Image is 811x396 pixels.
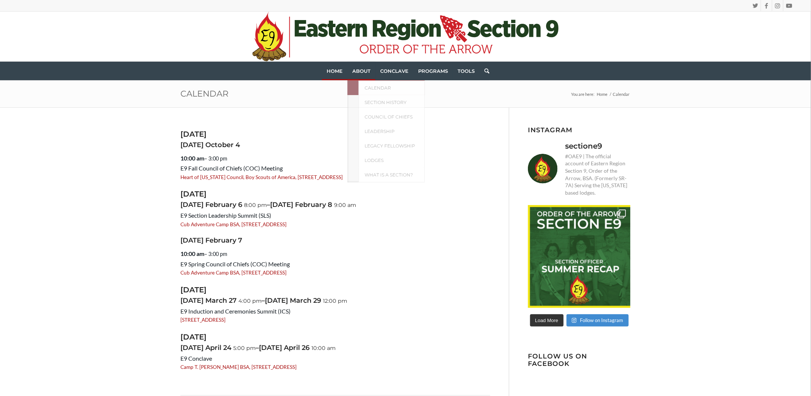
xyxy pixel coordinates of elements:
[205,236,236,244] span: February
[205,141,234,149] span: October
[571,92,594,97] span: You are here:
[572,318,577,323] svg: Instagram
[259,344,282,352] span: [DATE]
[365,143,415,149] span: Legacy Fellowship
[567,314,629,327] a: Instagram Follow on Instagram
[180,221,286,227] a: Cub Adventure Camp BSA, [STREET_ADDRESS]
[180,88,228,99] a: Calendar
[311,345,336,352] small: 10:00 am
[359,168,425,182] a: What is a Section?
[365,129,395,134] span: Leadership
[180,201,203,209] span: [DATE]
[528,126,631,133] h3: Instagram
[204,249,227,259] span: – 3:00 pm
[530,314,564,327] button: Load More
[609,91,612,97] span: /
[327,68,343,74] span: Home
[235,141,240,149] span: 4
[597,92,608,97] span: Home
[322,62,347,80] a: Home
[365,85,391,91] span: Calendar
[380,68,408,74] span: Conclave
[180,190,490,198] h3: [DATE]
[256,344,259,352] span: –
[180,317,225,323] a: [STREET_ADDRESS]
[290,296,311,305] span: March
[565,153,631,197] p: #OAE9 | The official account of Eastern Region Section 9, Order of the Arrow, BSA. (Formerly SR-7...
[295,201,326,209] span: February
[180,355,212,362] span: E9 Conclave
[365,114,413,120] span: Council of Chiefs
[535,318,558,323] span: Load More
[180,344,203,352] span: [DATE]
[180,212,271,219] span: E9 Section Leadership Summit (SLS)
[352,68,371,74] span: About
[180,364,296,370] a: Camp T. [PERSON_NAME] BSA, [STREET_ADDRESS]
[359,110,425,124] a: Council of Chiefs
[180,130,490,138] h3: [DATE]
[480,62,489,80] a: Search
[180,150,490,163] dt: 10:00 am
[244,202,267,209] small: 8:00 pm
[328,201,332,209] span: 8
[323,298,347,305] small: 12:00 pm
[267,201,270,209] span: –
[238,298,262,305] small: 4:00 pm
[347,62,375,80] a: About
[180,174,343,180] a: Heart of [US_STATE] Council, Boy Scouts of America, [STREET_ADDRESS]
[359,81,425,95] a: Calendar
[365,158,384,163] span: Lodges
[375,62,413,80] a: Conclave
[180,141,203,149] span: [DATE]
[180,165,283,172] span: E9 Fall Council of Chiefs (COC) Meeting
[270,201,293,209] span: [DATE]
[453,62,480,80] a: Tools
[565,141,602,151] h3: sectione9
[265,296,288,305] span: [DATE]
[580,317,624,323] span: Follow on Instagram
[365,172,413,178] span: What is a Section?
[180,333,490,341] h3: [DATE]
[223,344,231,352] span: 24
[238,201,242,209] span: 6
[458,68,475,74] span: Tools
[359,139,425,153] a: Legacy Fellowship
[180,236,203,244] span: [DATE]
[359,153,425,168] a: Lodges
[284,344,300,352] span: April
[313,296,321,305] span: 29
[233,345,256,352] small: 5:00 pm
[528,205,631,308] a: Clone
[204,154,227,163] span: – 3:00 pm
[180,286,490,294] h3: [DATE]
[205,344,221,352] span: April
[528,141,631,197] a: sectione9 #OAE9 | The official account of Eastern Region Section 9, Order of the Arrow, BSA. (For...
[180,246,490,259] dt: 10:00 am
[180,296,203,305] span: [DATE]
[262,296,265,305] span: –
[238,236,242,244] span: 7
[359,124,425,139] a: Leadership
[180,270,286,276] a: Cub Adventure Camp BSA, [STREET_ADDRESS]
[365,100,407,105] span: Section History
[612,91,631,97] span: Calendar
[302,344,310,352] span: 26
[413,62,453,80] a: Programs
[359,95,425,110] a: Section History
[418,68,448,74] span: Programs
[180,260,290,267] span: E9 Spring Council of Chiefs (COC) Meeting
[180,308,291,315] span: E9 Induction and Ceremonies Summit (ICS)
[229,296,237,305] span: 27
[205,201,236,209] span: February
[596,91,609,97] a: Home
[205,296,227,305] span: March
[528,353,631,367] h3: Follow us on Facebook
[334,202,356,209] small: 9:00 am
